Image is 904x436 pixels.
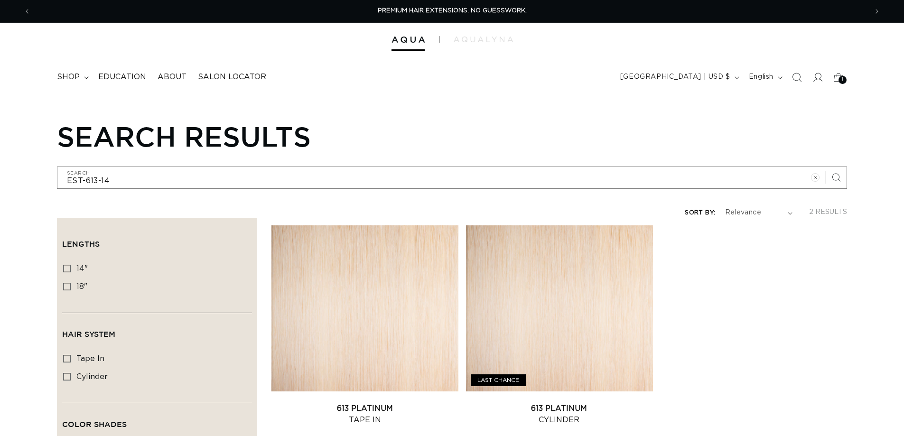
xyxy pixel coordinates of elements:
a: 613 Platinum Tape In [271,403,458,426]
span: Education [98,72,146,82]
button: Search [826,167,847,188]
button: Previous announcement [17,2,37,20]
h1: Search results [57,120,847,152]
img: Aqua Hair Extensions [391,37,425,43]
span: 1 [842,76,844,84]
summary: Search [786,67,807,88]
input: Search [57,167,847,188]
span: shop [57,72,80,82]
button: Next announcement [867,2,887,20]
span: [GEOGRAPHIC_DATA] | USD $ [620,72,730,82]
span: Salon Locator [198,72,266,82]
button: [GEOGRAPHIC_DATA] | USD $ [615,68,743,86]
label: Sort by: [685,210,715,216]
span: Color Shades [62,420,127,428]
span: tape in [76,355,104,362]
a: 613 Platinum Cylinder [466,403,653,426]
span: cylinder [76,373,108,380]
button: Clear search term [805,167,826,188]
img: aqualyna.com [454,37,513,42]
a: About [152,66,192,88]
span: 14" [76,265,88,272]
summary: Lengths (0 selected) [62,223,252,257]
span: About [158,72,186,82]
span: English [749,72,774,82]
summary: shop [51,66,93,88]
span: 18" [76,283,87,290]
span: Lengths [62,240,100,248]
a: Education [93,66,152,88]
button: English [743,68,786,86]
span: 2 results [809,209,847,215]
a: Salon Locator [192,66,272,88]
span: PREMIUM HAIR EXTENSIONS. NO GUESSWORK. [378,8,527,14]
summary: Hair System (0 selected) [62,313,252,347]
span: Hair System [62,330,115,338]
